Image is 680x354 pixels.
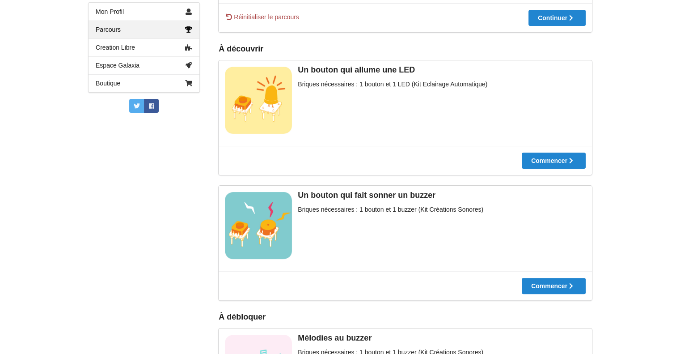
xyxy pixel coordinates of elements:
[225,192,292,259] img: vignettes_ve.jpg
[225,80,586,89] div: Briques nécessaires : 1 bouton et 1 LED (Kit Eclairage Automatique)
[89,74,199,92] a: Boutique
[538,15,576,21] div: Continuer
[225,190,586,200] div: Un bouton qui fait sonner un buzzer
[225,333,586,343] div: Mélodies au buzzer
[89,21,199,38] a: Parcours
[528,10,586,26] button: Continuer
[531,283,576,289] div: Commencer
[522,153,586,169] button: Commencer
[225,67,292,134] img: bouton_led.jpg
[89,56,199,74] a: Espace Galaxia
[225,13,299,21] span: Réinitialiser le parcours
[522,278,586,294] button: Commencer
[89,3,199,21] a: Mon Profil
[225,65,586,75] div: Un bouton qui allume une LED
[219,44,592,54] div: À découvrir
[531,158,576,164] div: Commencer
[89,38,199,56] a: Creation Libre
[219,312,266,322] div: À débloquer
[225,205,586,214] div: Briques nécessaires : 1 bouton et 1 buzzer (Kit Créations Sonores)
